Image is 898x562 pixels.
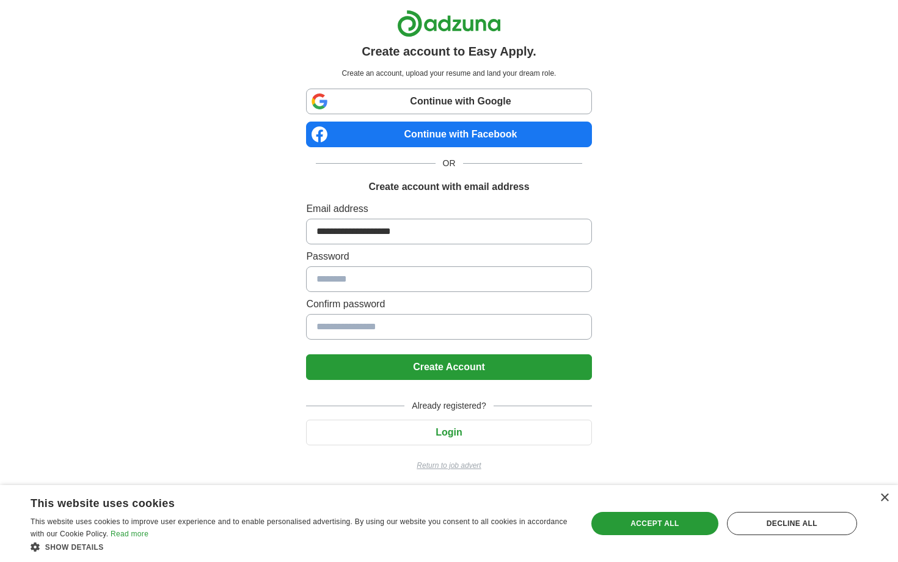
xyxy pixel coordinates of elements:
[306,297,591,312] label: Confirm password
[308,68,589,79] p: Create an account, upload your resume and land your dream role.
[306,89,591,114] a: Continue with Google
[880,494,889,503] div: Close
[727,512,857,535] div: Decline all
[404,400,493,412] span: Already registered?
[31,517,568,538] span: This website uses cookies to improve user experience and to enable personalised advertising. By u...
[306,460,591,471] a: Return to job advert
[45,543,104,552] span: Show details
[397,10,501,37] img: Adzuna logo
[306,249,591,264] label: Password
[436,157,463,170] span: OR
[591,512,718,535] div: Accept all
[111,530,148,538] a: Read more, opens a new window
[31,541,571,553] div: Show details
[306,202,591,216] label: Email address
[306,354,591,380] button: Create Account
[362,42,536,60] h1: Create account to Easy Apply.
[306,420,591,445] button: Login
[306,122,591,147] a: Continue with Facebook
[31,492,540,511] div: This website uses cookies
[368,180,529,194] h1: Create account with email address
[306,427,591,437] a: Login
